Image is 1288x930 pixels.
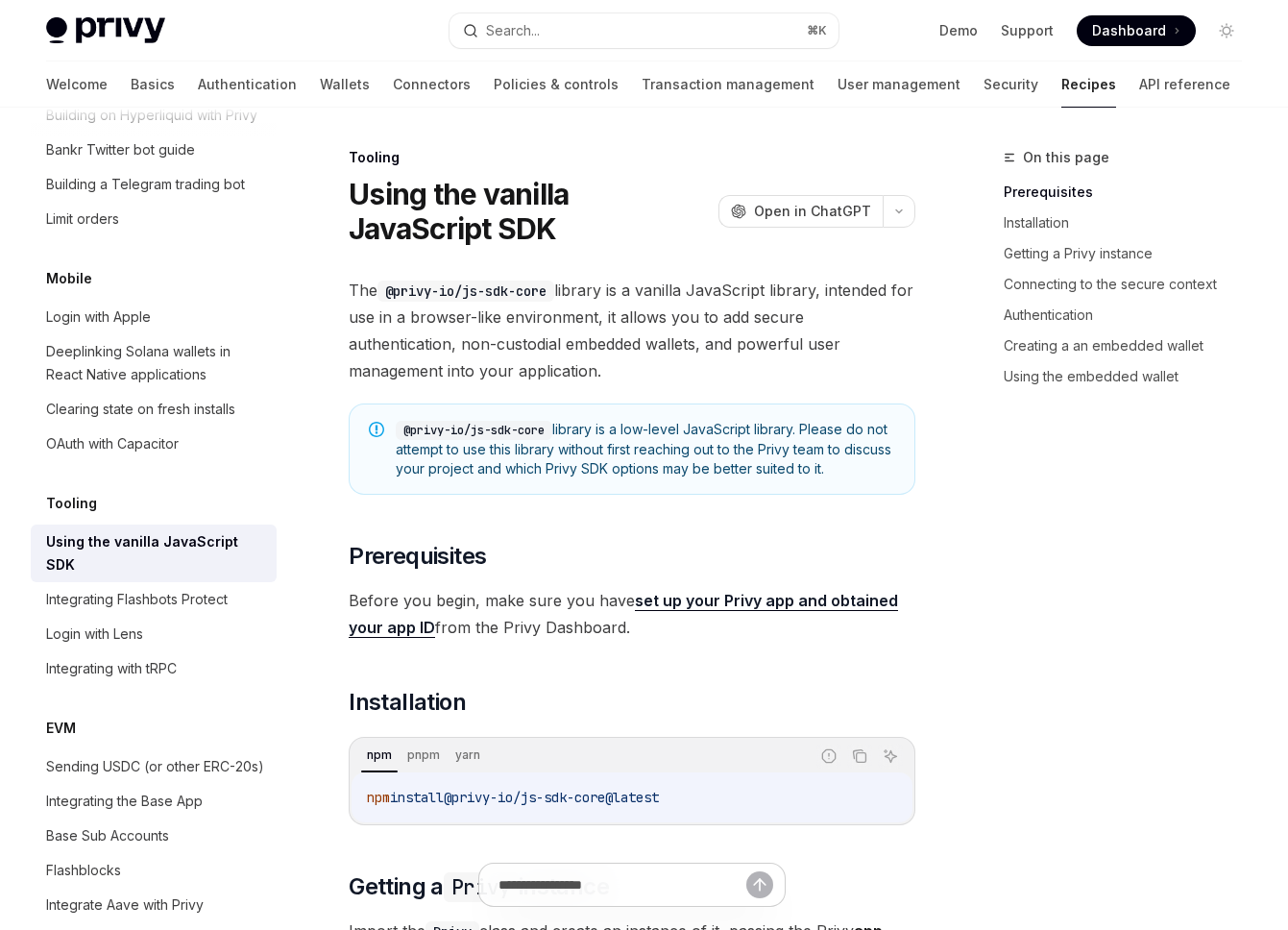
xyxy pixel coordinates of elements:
[361,744,398,767] div: npm
[46,267,92,290] h5: Mobile
[46,492,97,515] h5: Tooling
[878,744,903,769] button: Ask AI
[31,749,277,784] a: Sending USDC (or other ERC-20s)
[847,744,872,769] button: Copy the contents from the code block
[349,148,915,167] div: Tooling
[349,277,915,384] span: The library is a vanilla JavaScript library, intended for use in a browser-like environment, it a...
[46,398,235,421] div: Clearing state on fresh installs
[46,17,165,44] img: light logo
[46,859,121,882] div: Flashblocks
[46,657,177,680] div: Integrating with tRPC
[31,427,277,461] a: OAuth with Capacitor
[46,790,203,813] div: Integrating the Base App
[31,819,277,853] a: Base Sub Accounts
[31,167,277,202] a: Building a Telegram trading bot
[642,61,814,108] a: Transaction management
[31,392,277,427] a: Clearing state on fresh installs
[46,717,76,740] h5: EVM
[838,61,960,108] a: User management
[390,789,444,806] span: install
[1004,208,1257,238] a: Installation
[718,195,883,228] button: Open in ChatGPT
[131,61,175,108] a: Basics
[349,587,915,641] span: Before you begin, make sure you have from the Privy Dashboard.
[349,177,711,246] h1: Using the vanilla JavaScript SDK
[401,744,446,767] div: pnpm
[984,61,1038,108] a: Security
[46,306,151,329] div: Login with Apple
[396,421,552,440] code: @privy-io/js-sdk-core
[46,530,265,576] div: Using the vanilla JavaScript SDK
[46,824,169,847] div: Base Sub Accounts
[1061,61,1116,108] a: Recipes
[1004,330,1257,361] a: Creating a an embedded wallet
[393,61,471,108] a: Connectors
[46,61,108,108] a: Welcome
[31,202,277,236] a: Limit orders
[46,138,195,161] div: Bankr Twitter bot guide
[939,21,978,40] a: Demo
[349,541,486,572] span: Prerequisites
[46,340,265,386] div: Deeplinking Solana wallets in React Native applications
[31,300,277,334] a: Login with Apple
[754,202,871,221] span: Open in ChatGPT
[444,789,659,806] span: @privy-io/js-sdk-core@latest
[320,61,370,108] a: Wallets
[1211,15,1242,46] button: Toggle dark mode
[31,888,277,922] a: Integrate Aave with Privy
[1004,300,1257,330] a: Authentication
[746,871,773,898] button: Send message
[46,755,264,778] div: Sending USDC (or other ERC-20s)
[1001,21,1054,40] a: Support
[1092,21,1166,40] span: Dashboard
[1004,238,1257,269] a: Getting a Privy instance
[1004,177,1257,208] a: Prerequisites
[377,281,554,302] code: @privy-io/js-sdk-core
[31,784,277,819] a: Integrating the Base App
[46,588,228,611] div: Integrating Flashbots Protect
[494,61,619,108] a: Policies & controls
[1023,146,1109,169] span: On this page
[367,789,390,806] span: npm
[46,893,204,917] div: Integrate Aave with Privy
[450,13,838,48] button: Search...⌘K
[31,133,277,167] a: Bankr Twitter bot guide
[450,744,486,767] div: yarn
[31,334,277,392] a: Deeplinking Solana wallets in React Native applications
[486,19,540,42] div: Search...
[31,617,277,651] a: Login with Lens
[198,61,297,108] a: Authentication
[46,173,245,196] div: Building a Telegram trading bot
[349,687,466,718] span: Installation
[1004,269,1257,300] a: Connecting to the secure context
[31,582,277,617] a: Integrating Flashbots Protect
[1139,61,1230,108] a: API reference
[807,23,827,38] span: ⌘ K
[369,422,384,437] svg: Note
[46,623,143,646] div: Login with Lens
[1077,15,1196,46] a: Dashboard
[1004,361,1257,392] a: Using the embedded wallet
[46,432,179,455] div: OAuth with Capacitor
[31,651,277,686] a: Integrating with tRPC
[31,525,277,582] a: Using the vanilla JavaScript SDK
[816,744,841,769] button: Report incorrect code
[46,208,119,231] div: Limit orders
[396,420,895,478] span: library is a low-level JavaScript library. Please do not attempt to use this library without firs...
[31,853,277,888] a: Flashblocks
